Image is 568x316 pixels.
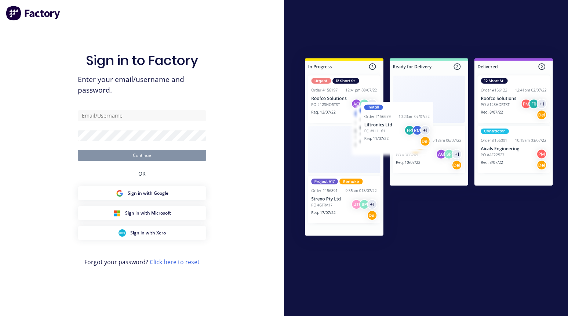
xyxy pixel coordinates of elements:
[150,258,200,266] a: Click here to reset
[119,229,126,237] img: Xero Sign in
[130,230,166,236] span: Sign in with Xero
[78,226,206,240] button: Xero Sign inSign in with Xero
[128,190,168,197] span: Sign in with Google
[6,6,61,21] img: Factory
[138,161,146,186] div: OR
[86,53,198,68] h1: Sign in to Factory
[290,44,568,252] img: Sign in
[78,186,206,200] button: Google Sign inSign in with Google
[113,209,121,217] img: Microsoft Sign in
[84,258,200,266] span: Forgot your password?
[78,206,206,220] button: Microsoft Sign inSign in with Microsoft
[78,110,206,121] input: Email/Username
[78,150,206,161] button: Continue
[116,190,123,197] img: Google Sign in
[125,210,171,216] span: Sign in with Microsoft
[78,74,206,96] span: Enter your email/username and password.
